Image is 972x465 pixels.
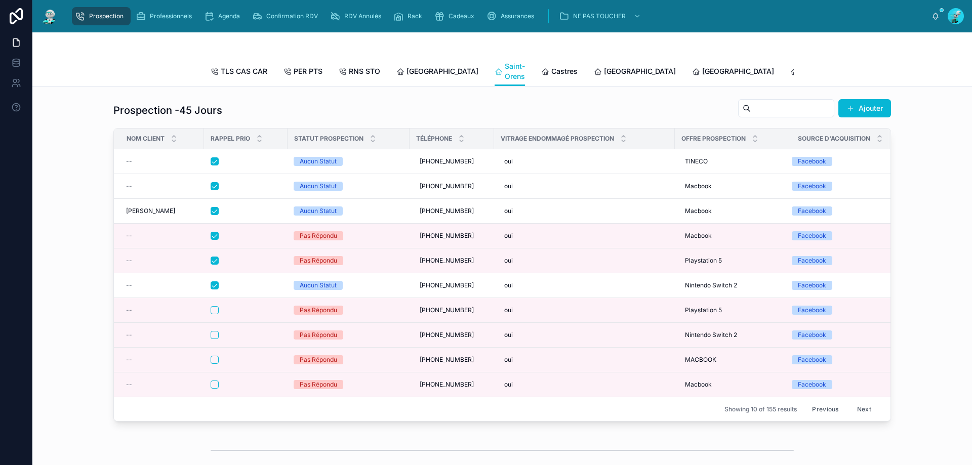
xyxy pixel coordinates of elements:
[500,153,669,170] a: oui
[505,61,525,81] span: Saint-Orens
[504,232,513,240] span: oui
[40,8,59,24] img: App logo
[113,103,222,117] h1: Prospection -45 Jours
[218,12,240,20] span: Agenda
[420,182,474,190] span: [PHONE_NUMBER]
[838,99,891,117] button: Ajouter
[294,66,322,76] span: PER PTS
[294,157,403,166] a: Aucun Statut
[792,182,877,191] a: Facebook
[300,281,337,290] div: Aucun Statut
[300,182,337,191] div: Aucun Statut
[798,281,826,290] div: Facebook
[798,231,826,240] div: Facebook
[504,257,513,265] span: oui
[504,331,513,339] span: oui
[126,281,132,289] span: --
[792,231,877,240] a: Facebook
[126,331,132,339] span: --
[294,256,403,265] a: Pas Répondu
[126,306,132,314] span: --
[211,62,267,82] a: TLS CAS CAR
[805,401,845,417] button: Previous
[702,66,774,76] span: [GEOGRAPHIC_DATA]
[685,281,737,289] span: Nintendo Switch 2
[792,355,877,364] a: Facebook
[126,356,198,364] a: --
[681,135,746,143] span: Offre Prospection
[792,256,877,265] a: Facebook
[792,157,877,166] a: Facebook
[67,5,931,27] div: scrollable content
[500,228,669,244] a: oui
[501,135,614,143] span: Vitrage endommagé Prospection
[126,356,132,364] span: --
[396,62,478,82] a: [GEOGRAPHIC_DATA]
[504,182,513,190] span: oui
[126,331,198,339] a: --
[72,7,131,25] a: Prospection
[685,331,737,339] span: Nintendo Switch 2
[551,66,578,76] span: Castres
[541,62,578,82] a: Castres
[126,207,175,215] span: [PERSON_NAME]
[126,257,132,265] span: --
[126,381,198,389] a: --
[500,203,669,219] a: oui
[495,57,525,87] a: Saint-Orens
[792,330,877,340] a: Facebook
[798,306,826,315] div: Facebook
[127,135,165,143] span: Nom Client
[201,7,247,25] a: Agenda
[681,302,785,318] a: Playstation 5
[349,66,380,76] span: RNS STO
[604,66,676,76] span: [GEOGRAPHIC_DATA]
[792,306,877,315] a: Facebook
[850,401,878,417] button: Next
[416,252,488,269] a: [PHONE_NUMBER]
[504,281,513,289] span: oui
[681,228,785,244] a: Macbook
[416,376,488,393] a: [PHONE_NUMBER]
[594,62,676,82] a: [GEOGRAPHIC_DATA]
[126,381,132,389] span: --
[798,256,826,265] div: Facebook
[500,178,669,194] a: oui
[126,306,198,314] a: --
[573,12,626,20] span: NE PAS TOUCHER
[504,157,513,165] span: oui
[483,7,541,25] a: Assurances
[221,66,267,76] span: TLS CAS CAR
[294,231,403,240] a: Pas Répondu
[420,232,474,240] span: [PHONE_NUMBER]
[420,331,474,339] span: [PHONE_NUMBER]
[792,281,877,290] a: Facebook
[327,7,388,25] a: RDV Annulés
[126,232,198,240] a: --
[150,12,192,20] span: Professionnels
[685,257,722,265] span: Playstation 5
[504,356,513,364] span: oui
[300,306,337,315] div: Pas Répondu
[126,157,132,165] span: --
[416,352,488,368] a: [PHONE_NUMBER]
[294,380,403,389] a: Pas Répondu
[416,135,452,143] span: Téléphone
[798,330,826,340] div: Facebook
[300,355,337,364] div: Pas Répondu
[416,203,488,219] a: [PHONE_NUMBER]
[416,153,488,170] a: [PHONE_NUMBER]
[294,135,363,143] span: Statut Prospection
[249,7,325,25] a: Confirmation RDV
[294,306,403,315] a: Pas Répondu
[500,376,669,393] a: oui
[89,12,124,20] span: Prospection
[681,376,785,393] a: Macbook
[420,306,474,314] span: [PHONE_NUMBER]
[300,330,337,340] div: Pas Répondu
[792,206,877,216] a: Facebook
[416,178,488,194] a: [PHONE_NUMBER]
[420,381,474,389] span: [PHONE_NUMBER]
[416,277,488,293] a: [PHONE_NUMBER]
